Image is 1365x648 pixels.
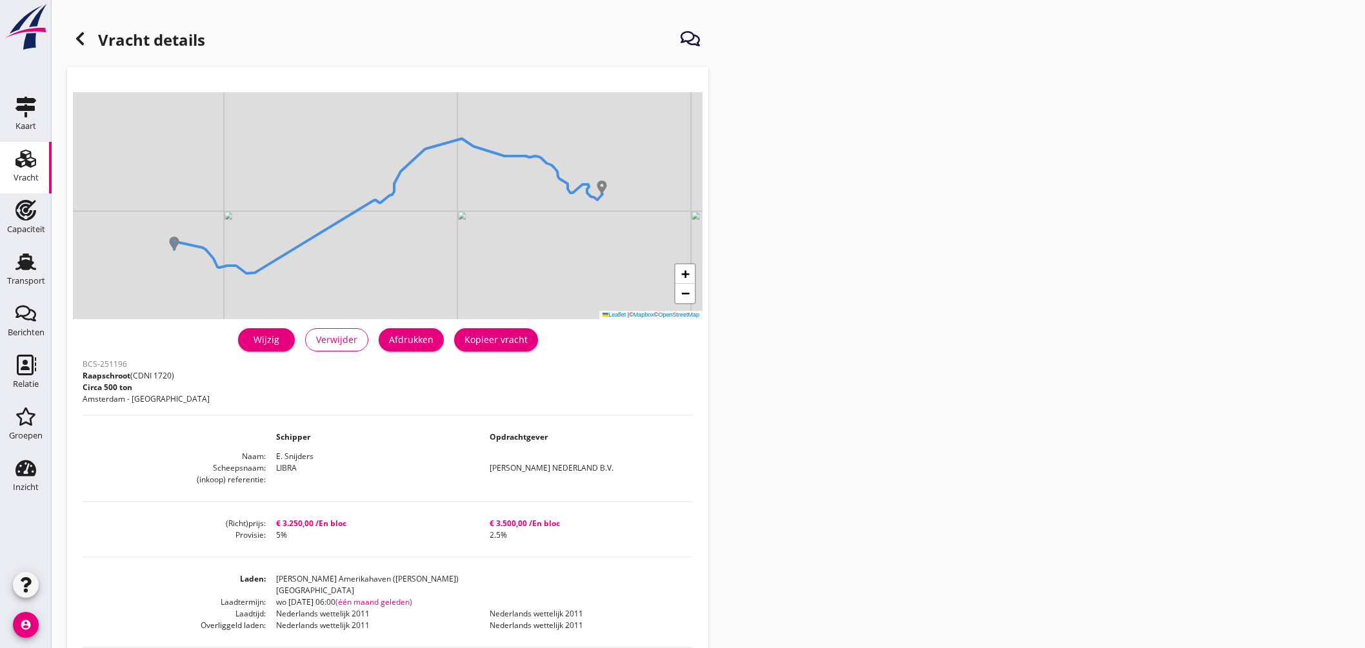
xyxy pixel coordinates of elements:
span: + [681,266,690,282]
p: Circa 500 ton [83,382,210,393]
dt: (inkoop) referentie [83,474,266,486]
dt: Naam [83,451,266,462]
img: Marker [595,181,608,193]
div: Relatie [13,380,39,388]
div: Vracht [14,173,39,182]
div: Berichten [8,328,45,337]
a: OpenStreetMap [658,311,699,318]
a: Leaflet [603,311,626,318]
dd: 2.5% [479,529,693,541]
div: Kopieer vracht [464,333,528,346]
span: − [681,285,690,301]
dt: Overliggeld laden [83,620,266,631]
i: account_circle [13,612,39,638]
h1: Vracht details [67,26,205,57]
dt: Provisie [83,529,266,541]
div: Capaciteit [7,225,45,233]
dd: wo [DATE] 06:00 [266,596,693,608]
dd: [PERSON_NAME] Amerikahaven ([PERSON_NAME]) [GEOGRAPHIC_DATA] [266,573,693,596]
dd: € 3.250,00 /En bloc [266,518,479,529]
button: Afdrukken [379,328,444,351]
div: Transport [7,277,45,285]
div: Kaart [15,122,36,130]
dd: Schipper [266,431,479,443]
dd: Opdrachtgever [479,431,693,443]
span: | [628,311,629,318]
button: Kopieer vracht [454,328,538,351]
span: (één maand geleden) [335,596,412,607]
dd: [PERSON_NAME] NEDERLAND B.V. [479,462,693,474]
p: (CDNI 1720) [83,370,210,382]
p: Amsterdam - [GEOGRAPHIC_DATA] [83,393,210,405]
dt: (Richt)prijs [83,518,266,529]
dt: Laadtijd [83,608,266,620]
a: Zoom in [675,264,695,284]
dd: Nederlands wettelijk 2011 [266,620,479,631]
dt: Scheepsnaam [83,462,266,474]
div: Afdrukken [389,333,433,346]
img: logo-small.a267ee39.svg [3,3,49,51]
dt: Laadtermijn [83,596,266,608]
dd: € 3.500,00 /En bloc [479,518,693,529]
span: Raapschroot [83,370,130,381]
a: Wijzig [238,328,295,351]
dt: Laden [83,573,266,596]
dd: LIBRA [266,462,479,474]
a: Mapbox [633,311,654,318]
div: Groepen [9,431,43,440]
dd: E. Snijders [266,451,693,462]
dd: 5% [266,529,479,541]
div: © © [599,311,702,319]
img: Marker [168,237,181,250]
a: Zoom out [675,284,695,303]
div: Inzicht [13,483,39,491]
button: Verwijder [305,328,368,351]
div: Wijzig [248,333,284,346]
span: BCS-251196 [83,358,127,369]
dd: Nederlands wettelijk 2011 [479,620,693,631]
div: Verwijder [316,333,357,346]
dd: Nederlands wettelijk 2011 [479,608,693,620]
dd: Nederlands wettelijk 2011 [266,608,479,620]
